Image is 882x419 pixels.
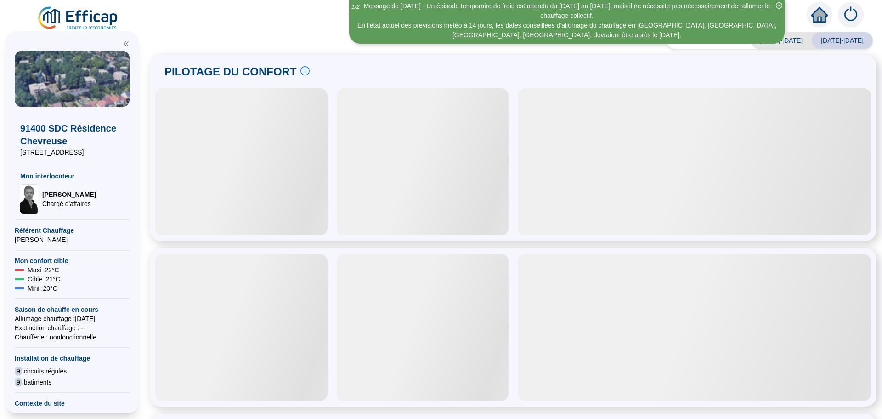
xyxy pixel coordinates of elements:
span: 9 [15,367,22,376]
span: [PERSON_NAME] [42,190,96,199]
span: Mon interlocuteur [20,172,124,181]
img: efficap energie logo [37,6,120,31]
img: alerts [838,2,864,28]
span: Chaufferie : non fonctionnelle [15,333,130,342]
span: 91400 SDC Résidence Chevreuse [20,122,124,148]
span: Cible : 21 °C [28,275,60,284]
span: Chargé d'affaires [42,199,96,208]
span: batiments [24,378,52,387]
span: [STREET_ADDRESS] [20,148,124,157]
span: Contexte du site [15,399,130,408]
span: Saison de chauffe en cours [15,305,130,314]
span: Allumage chauffage : [DATE] [15,314,130,323]
span: info-circle [300,66,310,75]
span: PILOTAGE DU CONFORT [164,64,297,79]
span: Référent Chauffage [15,226,130,235]
i: 1 / 2 [351,3,360,10]
span: Mini : 20 °C [28,284,57,293]
span: circuits régulés [24,367,67,376]
span: Installation de chauffage [15,354,130,363]
span: Exctinction chauffage : -- [15,323,130,333]
span: 9 [15,378,22,387]
div: Message de [DATE] - Un épisode temporaire de froid est attendu du [DATE] au [DATE], mais il ne né... [351,1,783,21]
span: [PERSON_NAME] [15,235,130,244]
span: home [811,6,828,23]
div: En l'état actuel des prévisions météo à 14 jours, les dates conseillées d'allumage du chauffage e... [351,21,783,40]
span: double-left [123,40,130,47]
span: Maxi : 22 °C [28,265,59,275]
span: Mon confort cible [15,256,130,265]
span: close-circle [776,2,782,9]
span: [DATE]-[DATE] [812,32,873,49]
img: Chargé d'affaires [20,184,39,214]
